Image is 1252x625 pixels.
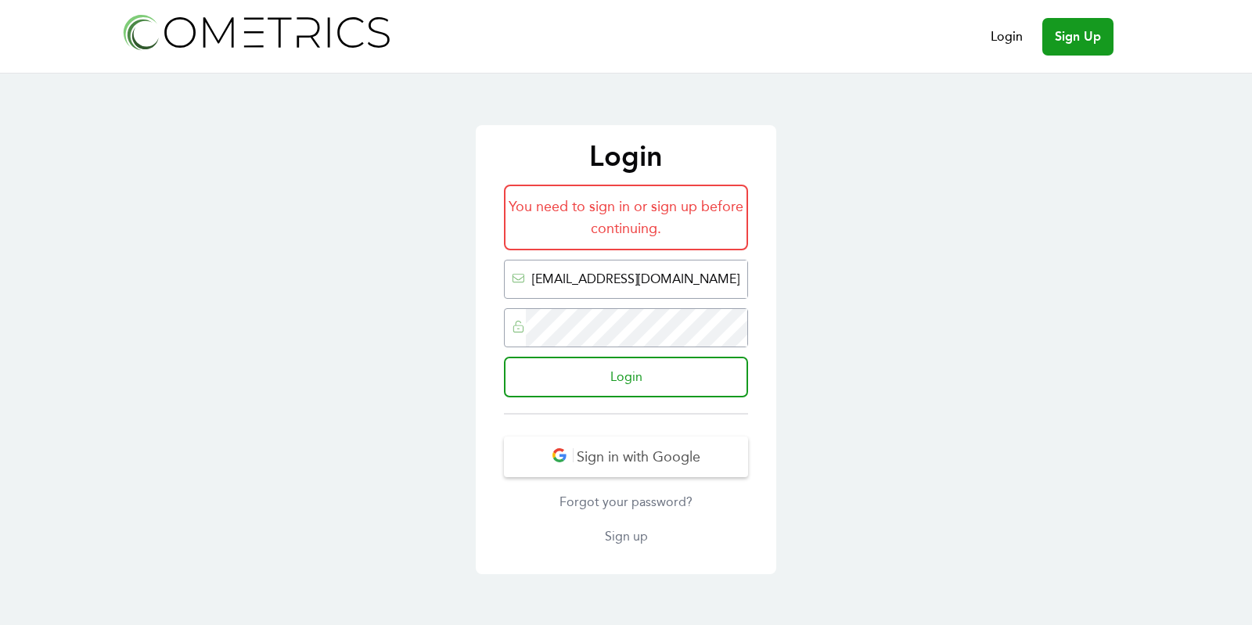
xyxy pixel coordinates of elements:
[526,260,747,298] input: Email
[491,141,761,172] p: Login
[1042,18,1113,56] a: Sign Up
[119,9,393,54] img: Cometrics logo
[504,527,748,546] a: Sign up
[991,27,1023,46] a: Login
[504,185,748,250] div: You need to sign in or sign up before continuing.
[504,493,748,512] a: Forgot your password?
[504,436,748,477] button: Sign in with Google
[504,357,748,397] input: Login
